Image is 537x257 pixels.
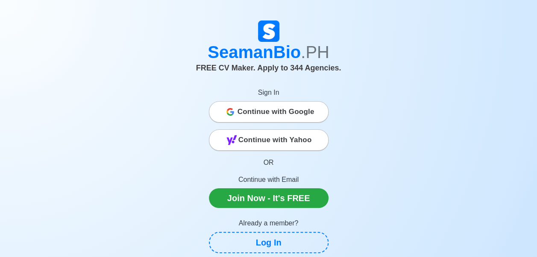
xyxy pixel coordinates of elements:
[258,20,279,42] img: Logo
[301,43,329,61] span: .PH
[209,129,329,151] button: Continue with Yahoo
[209,88,329,98] p: Sign In
[238,103,314,120] span: Continue with Google
[209,101,329,123] button: Continue with Google
[209,188,329,208] a: Join Now - It's FREE
[196,64,341,72] span: FREE CV Maker. Apply to 344 Agencies.
[209,232,329,253] a: Log In
[209,158,329,168] p: OR
[32,42,506,62] h1: SeamanBio
[209,218,329,228] p: Already a member?
[238,131,312,149] span: Continue with Yahoo
[209,175,329,185] p: Continue with Email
